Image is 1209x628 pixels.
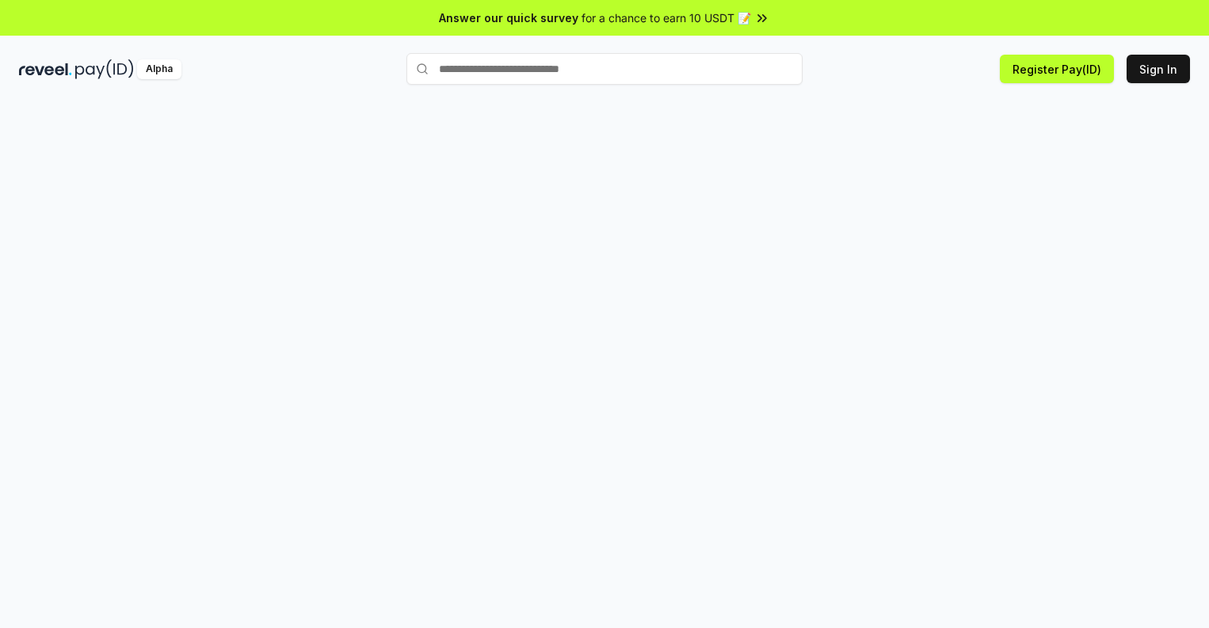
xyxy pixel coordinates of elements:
[19,59,72,79] img: reveel_dark
[1000,55,1114,83] button: Register Pay(ID)
[75,59,134,79] img: pay_id
[137,59,181,79] div: Alpha
[1127,55,1190,83] button: Sign In
[582,10,751,26] span: for a chance to earn 10 USDT 📝
[439,10,578,26] span: Answer our quick survey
